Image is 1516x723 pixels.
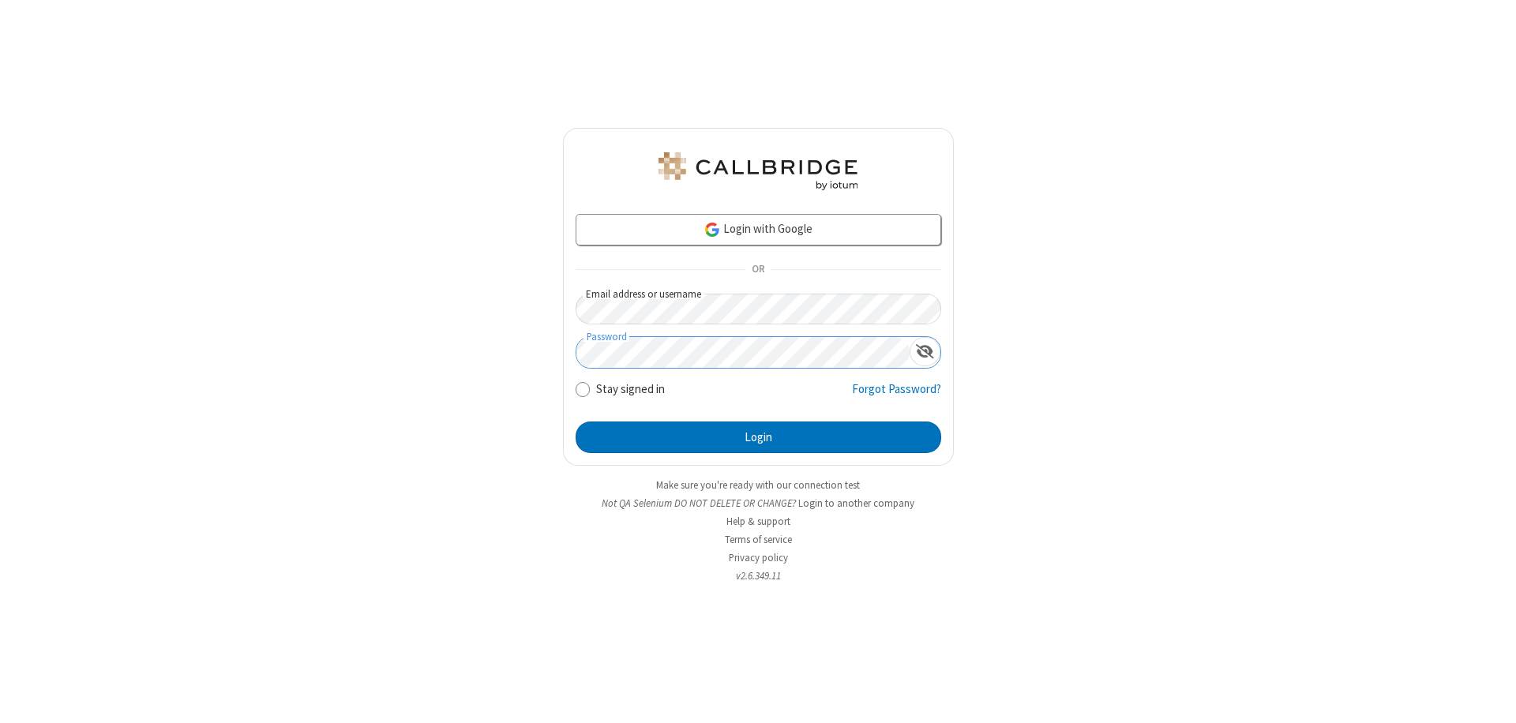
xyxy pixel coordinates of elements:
a: Privacy policy [729,551,788,564]
input: Password [576,337,910,368]
input: Email address or username [576,294,941,324]
label: Stay signed in [596,380,665,399]
span: OR [745,259,771,281]
li: v2.6.349.11 [563,568,954,583]
a: Help & support [726,515,790,528]
a: Login with Google [576,214,941,245]
div: Show password [910,337,940,366]
a: Terms of service [725,533,792,546]
iframe: Chat [1477,682,1504,712]
a: Make sure you're ready with our connection test [656,478,860,492]
a: Forgot Password? [852,380,941,410]
button: Login to another company [798,496,914,511]
img: google-icon.png [704,221,721,238]
img: QA Selenium DO NOT DELETE OR CHANGE [655,152,861,190]
li: Not QA Selenium DO NOT DELETE OR CHANGE? [563,496,954,511]
button: Login [576,421,941,453]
